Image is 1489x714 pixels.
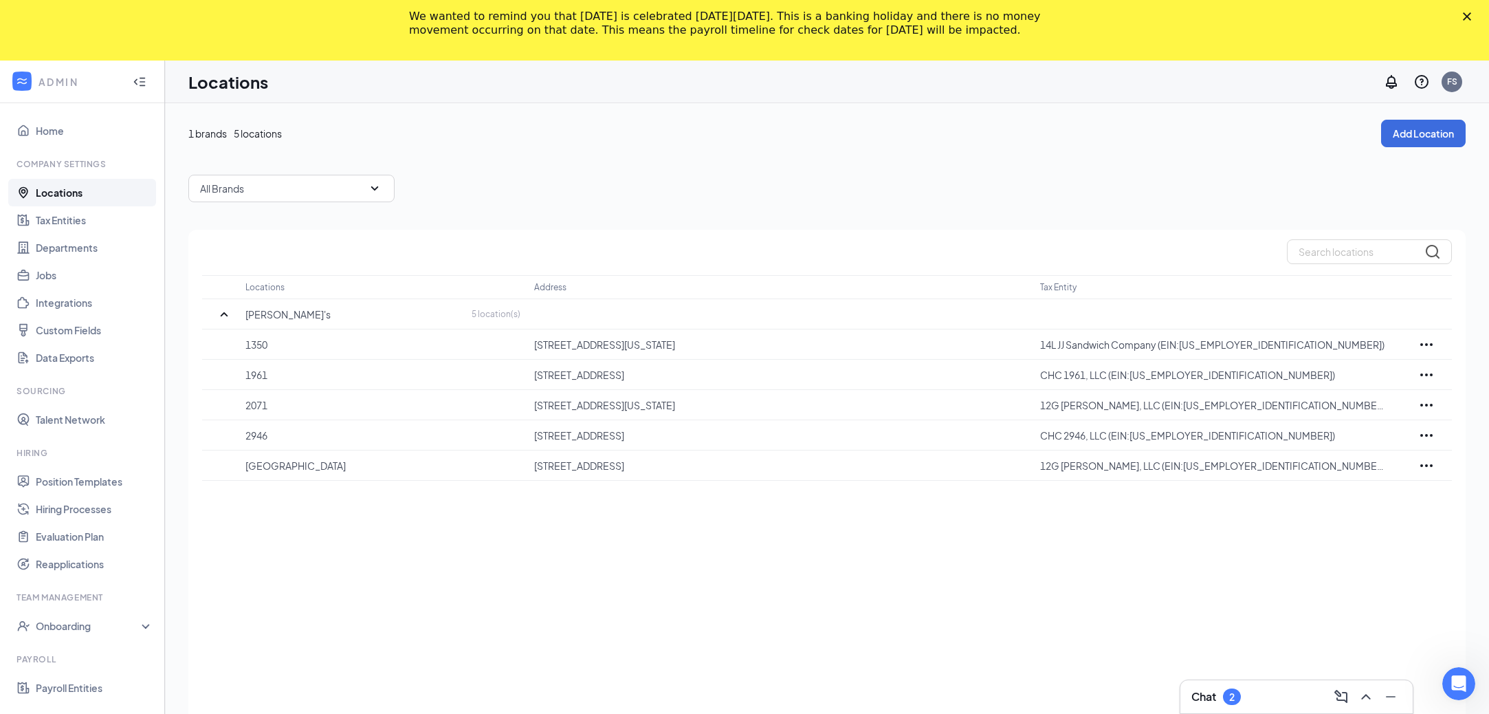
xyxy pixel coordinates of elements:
[245,338,520,351] p: 1350
[534,429,1026,442] p: [STREET_ADDRESS]
[36,179,153,206] a: Locations
[1040,429,1387,442] p: CHC 2946, LLC (EIN:[US_EMPLOYER_IDENTIFICATION_NUMBER])
[36,344,153,371] a: Data Exports
[188,70,268,94] h1: Locations
[1333,689,1349,705] svg: ComposeMessage
[1358,689,1374,705] svg: ChevronUp
[245,307,331,321] p: [PERSON_NAME]'s
[1383,74,1400,90] svg: Notifications
[38,75,120,89] div: ADMIN
[1040,368,1387,382] p: CHC 1961, LLC (EIN:[US_EMPLOYER_IDENTIFICATION_NUMBER])
[1418,336,1435,353] svg: Ellipses
[188,126,227,141] span: 1 brands
[245,281,285,293] p: Locations
[409,10,1058,37] div: We wanted to remind you that [DATE] is celebrated [DATE][DATE]. This is a banking holiday and the...
[366,180,383,197] svg: SmallChevronDown
[16,158,151,170] div: Company Settings
[36,206,153,234] a: Tax Entities
[1382,689,1399,705] svg: Minimize
[1040,459,1387,473] p: 12G [PERSON_NAME], LLC (EIN:[US_EMPLOYER_IDENTIFICATION_NUMBER])
[1463,12,1477,21] div: Close
[16,653,151,665] div: Payroll
[245,398,520,412] p: 2071
[1191,689,1216,704] h3: Chat
[245,368,520,382] p: 1961
[1424,244,1441,260] svg: MagnifyingGlass
[16,447,151,459] div: Hiring
[36,523,153,550] a: Evaluation Plan
[1330,686,1352,708] button: ComposeMessage
[16,592,151,603] div: Team Management
[534,368,1026,382] p: [STREET_ADDRESS]
[36,261,153,289] a: Jobs
[245,429,520,442] p: 2946
[16,619,30,633] svg: UserCheck
[36,117,153,144] a: Home
[534,338,1026,351] p: [STREET_ADDRESS][US_STATE]
[200,182,244,195] p: All Brands
[534,398,1026,412] p: [STREET_ADDRESS][US_STATE]
[1040,398,1387,412] p: 12G [PERSON_NAME], LLC (EIN:[US_EMPLOYER_IDENTIFICATION_NUMBER])
[1381,120,1466,147] button: Add Location
[1380,686,1402,708] button: Minimize
[1418,427,1435,444] svg: Ellipses
[133,75,146,89] svg: Collapse
[1229,691,1235,703] div: 2
[534,459,1026,473] p: [STREET_ADDRESS]
[245,459,520,473] p: [GEOGRAPHIC_DATA]
[36,468,153,495] a: Position Templates
[1355,686,1377,708] button: ChevronUp
[472,308,520,320] p: 5 location(s)
[36,289,153,316] a: Integrations
[36,495,153,523] a: Hiring Processes
[216,306,232,323] svg: SmallChevronUp
[1442,667,1475,700] iframe: Intercom live chat
[234,126,282,141] span: 5 locations
[36,550,153,578] a: Reapplications
[36,674,153,702] a: Payroll Entities
[1418,457,1435,474] svg: Ellipses
[1413,74,1430,90] svg: QuestionInfo
[16,385,151,397] div: Sourcing
[1418,397,1435,413] svg: Ellipses
[1040,338,1387,351] p: 14L JJ Sandwich Company (EIN:[US_EMPLOYER_IDENTIFICATION_NUMBER])
[36,316,153,344] a: Custom Fields
[1447,76,1457,87] div: FS
[1287,239,1452,264] input: Search locations
[36,619,142,633] div: Onboarding
[534,281,566,293] p: Address
[1418,367,1435,383] svg: Ellipses
[36,406,153,433] a: Talent Network
[36,234,153,261] a: Departments
[15,74,29,88] svg: WorkstreamLogo
[1040,281,1077,293] p: Tax Entity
